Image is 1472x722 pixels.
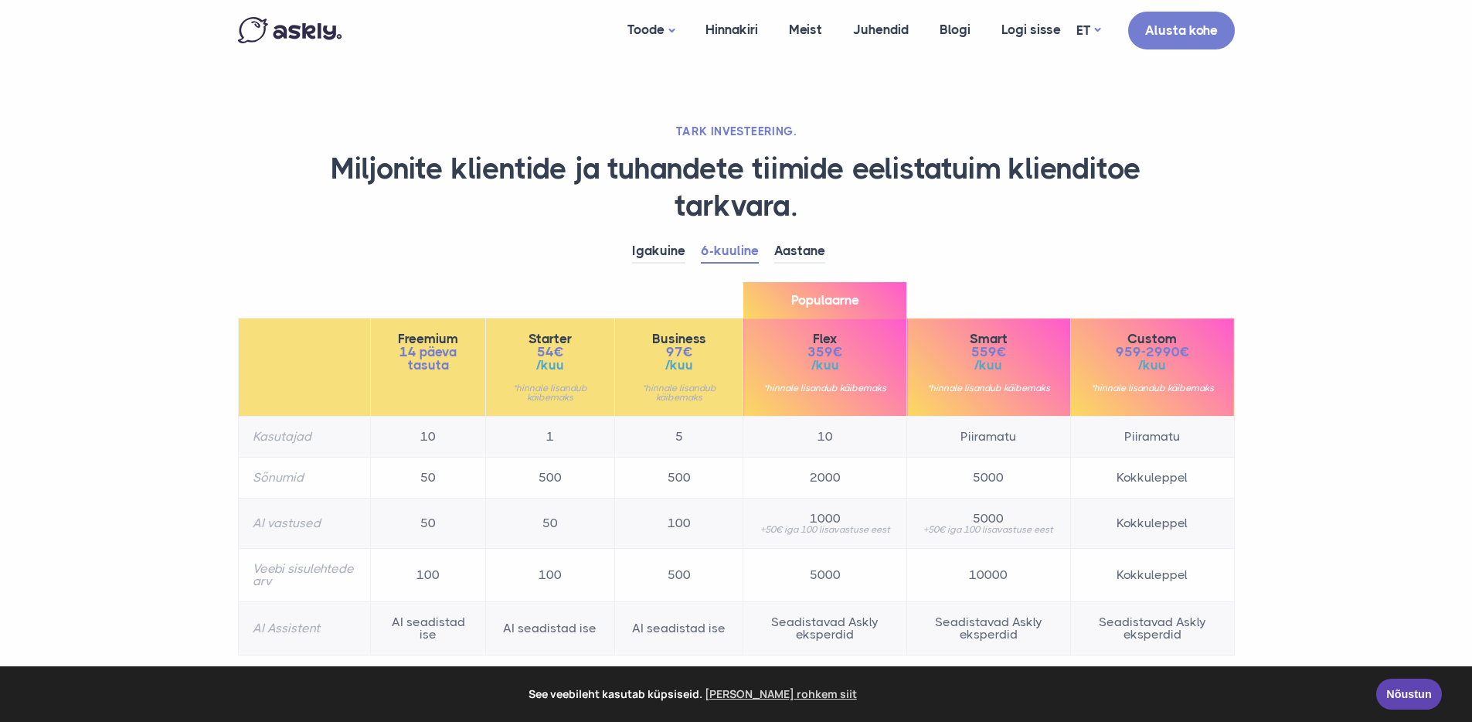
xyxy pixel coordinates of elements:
[500,359,600,372] span: /kuu
[629,332,729,346] span: Business
[907,602,1071,656] td: Seadistavad Askly eksperdid
[238,458,370,499] th: Sõnumid
[743,417,907,458] td: 10
[757,359,892,372] span: /kuu
[370,602,485,656] td: AI seadistad ise
[743,602,907,656] td: Seadistavad Askly eksperdid
[1070,602,1234,656] td: Seadistavad Askly eksperdid
[238,549,370,602] th: Veebi sisulehtede arv
[1085,346,1220,359] span: 959-2990€
[1070,417,1234,458] td: Piiramatu
[907,458,1071,499] td: 5000
[1085,332,1220,346] span: Custom
[1128,12,1235,49] a: Alusta kohe
[907,417,1071,458] td: Piiramatu
[774,240,825,264] a: Aastane
[486,602,615,656] td: AI seadistad ise
[921,346,1056,359] span: 559€
[486,458,615,499] td: 500
[757,383,892,393] small: *hinnale lisandub käibemaks
[921,383,1056,393] small: *hinnale lisandub käibemaks
[743,282,906,318] span: Populaarne
[238,124,1235,139] h2: TARK INVESTEERING.
[370,499,485,549] td: 50
[500,346,600,359] span: 54€
[629,359,729,372] span: /kuu
[629,346,729,359] span: 97€
[921,525,1056,534] small: +50€ iga 100 lisavastuse eest
[921,513,1056,525] span: 5000
[921,359,1056,372] span: /kuu
[1085,517,1220,530] span: Kokkuleppel
[1085,383,1220,393] small: *hinnale lisandub käibemaks
[1070,549,1234,602] td: Kokkuleppel
[757,332,892,346] span: Flex
[500,332,600,346] span: Starter
[238,151,1235,224] h1: Miljonite klientide ja tuhandete tiimide eelistatuim klienditoe tarkvara.
[486,417,615,458] td: 1
[743,549,907,602] td: 5000
[921,332,1056,346] span: Smart
[632,240,685,264] a: Igakuine
[385,346,471,372] span: 14 päeva tasuta
[1070,458,1234,499] td: Kokkuleppel
[500,383,600,402] small: *hinnale lisandub käibemaks
[757,525,892,534] small: +50€ iga 100 lisavastuse eest
[757,346,892,359] span: 359€
[370,549,485,602] td: 100
[385,332,471,346] span: Freemium
[614,458,743,499] td: 500
[614,602,743,656] td: AI seadistad ise
[614,499,743,549] td: 100
[614,549,743,602] td: 500
[238,499,370,549] th: AI vastused
[702,683,859,706] a: learn more about cookies
[1076,19,1100,42] a: ET
[486,549,615,602] td: 100
[370,417,485,458] td: 10
[629,383,729,402] small: *hinnale lisandub käibemaks
[757,513,892,525] span: 1000
[907,549,1071,602] td: 10000
[614,417,743,458] td: 5
[238,417,370,458] th: Kasutajad
[238,602,370,656] th: AI Assistent
[1376,679,1442,710] a: Nõustun
[370,458,485,499] td: 50
[238,17,342,43] img: Askly
[22,683,1365,706] span: See veebileht kasutab küpsiseid.
[1085,359,1220,372] span: /kuu
[701,240,759,264] a: 6-kuuline
[486,499,615,549] td: 50
[743,458,907,499] td: 2000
